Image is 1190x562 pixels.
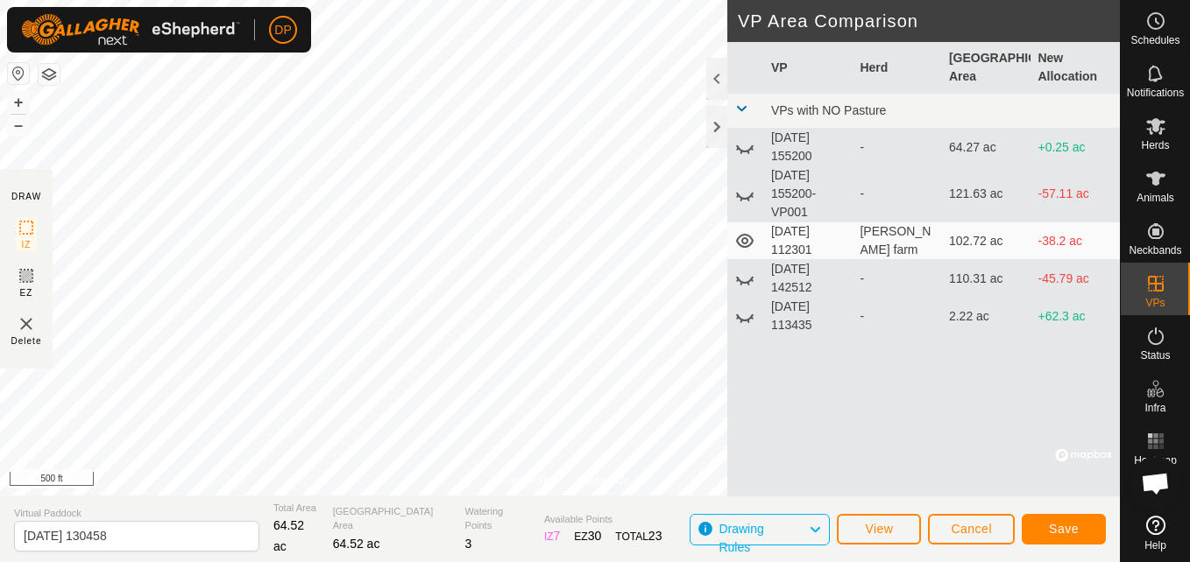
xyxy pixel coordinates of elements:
[20,286,33,299] span: EZ
[11,190,41,203] div: DRAW
[1031,42,1120,94] th: New Allocation
[544,527,560,545] div: IZ
[738,11,1120,32] h2: VP Area Comparison
[1031,129,1120,166] td: +0.25 ac
[39,64,60,85] button: Map Layers
[8,115,29,136] button: –
[1031,166,1120,222] td: -57.11 ac
[860,307,935,326] div: -
[333,504,451,533] span: [GEOGRAPHIC_DATA] Area
[16,313,37,334] img: VP
[574,527,601,545] div: EZ
[1129,245,1181,256] span: Neckbands
[837,514,921,544] button: View
[1141,140,1169,151] span: Herds
[1134,455,1177,466] span: Heatmap
[1127,88,1184,98] span: Notifications
[274,21,291,39] span: DP
[853,42,942,94] th: Herd
[764,222,854,260] td: [DATE] 112301
[764,166,854,222] td: [DATE] 155200-VP001
[942,129,1031,166] td: 64.27 ac
[719,522,763,554] span: Drawing Rules
[942,42,1031,94] th: [GEOGRAPHIC_DATA] Area
[1022,514,1106,544] button: Save
[8,63,29,84] button: Reset Map
[764,129,854,166] td: [DATE] 155200
[333,537,380,551] span: 64.52 ac
[21,14,240,46] img: Gallagher Logo
[11,334,42,348] span: Delete
[1031,298,1120,335] td: +62.3 ac
[1130,35,1179,46] span: Schedules
[942,166,1031,222] td: 121.63 ac
[942,298,1031,335] td: 2.22 ac
[577,473,629,488] a: Contact Us
[928,514,1015,544] button: Cancel
[615,527,662,545] div: TOTAL
[1130,457,1182,509] div: Open chat
[14,506,259,521] span: Virtual Paddock
[771,103,887,117] span: VPs with NO Pasture
[648,529,662,543] span: 23
[764,42,854,94] th: VP
[860,270,935,288] div: -
[588,529,602,543] span: 30
[8,92,29,113] button: +
[951,522,992,536] span: Cancel
[860,222,935,259] div: [PERSON_NAME] farm
[1137,193,1174,203] span: Animals
[1145,298,1165,308] span: VPs
[1031,222,1120,260] td: -38.2 ac
[465,537,472,551] span: 3
[1031,260,1120,298] td: -45.79 ac
[1121,509,1190,558] a: Help
[491,473,556,488] a: Privacy Policy
[764,260,854,298] td: [DATE] 142512
[860,185,935,203] div: -
[865,522,893,536] span: View
[1049,522,1079,536] span: Save
[764,298,854,335] td: [DATE] 113435
[554,529,561,543] span: 7
[273,518,304,553] span: 64.52 ac
[860,138,935,157] div: -
[942,260,1031,298] td: 110.31 ac
[1144,403,1165,413] span: Infra
[273,501,319,516] span: Total Area
[1144,540,1166,551] span: Help
[942,222,1031,260] td: 102.72 ac
[465,504,530,533] span: Watering Points
[544,512,662,527] span: Available Points
[22,238,32,251] span: IZ
[1140,350,1170,361] span: Status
